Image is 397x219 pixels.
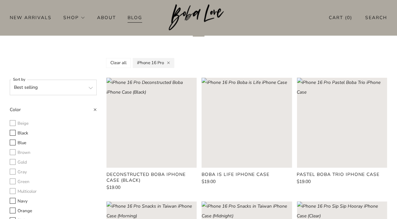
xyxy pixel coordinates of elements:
a: iPhone 16 Pro [133,58,174,68]
a: iPhone 16 Pro Deconstructed Boba iPhone Case (Black) Loading image: iPhone 16 Pro Deconstructed B... [106,78,197,168]
a: iPhone 16 Pro Boba is Life iPhone Case Loading image: iPhone 16 Pro Boba is Life iPhone Case [202,78,292,168]
a: Search [365,12,387,23]
a: $19.00 [202,179,292,184]
a: iPhone 16 Pro Pastel Boba Trio iPhone Case Loading image: iPhone 16 Pro Pastel Boba Trio iPhone Case [297,78,387,168]
label: Blue [10,139,97,147]
a: $19.00 [297,179,387,184]
a: About [97,12,116,23]
product-card-title: Deconstructed Boba iPhone Case (Black) [106,171,186,183]
summary: Color [10,105,97,119]
a: Deconstructed Boba iPhone Case (Black) [106,172,197,183]
span: $19.00 [202,179,216,185]
a: Pastel Boba Trio iPhone Case [297,172,387,178]
span: $19.00 [106,184,120,190]
product-card-title: Boba is Life iPhone Case [202,171,269,178]
product-card-title: Pastel Boba Trio iPhone Case [297,171,380,178]
img: Boba Love [169,4,228,31]
a: Shop [63,12,85,23]
a: Boba is Life iPhone Case [202,172,292,178]
span: Color [10,107,21,113]
a: Clear all [106,58,131,68]
items-count: 0 [347,15,350,21]
span: $19.00 [297,179,311,185]
label: Navy [10,198,97,205]
a: Cart [329,12,352,23]
label: Orange [10,207,97,215]
a: $19.00 [106,185,197,190]
label: Black [10,130,97,137]
a: Blog [128,12,142,23]
a: New Arrivals [10,12,52,23]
